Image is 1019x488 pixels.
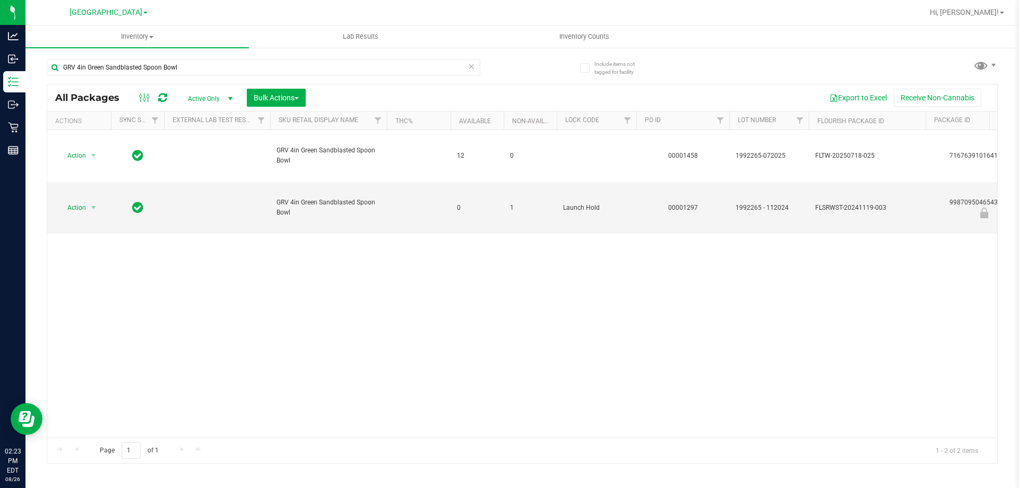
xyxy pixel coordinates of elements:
span: GRV 4in Green Sandblasted Spoon Bowl [277,198,381,218]
a: Package ID [934,116,970,124]
div: Actions [55,117,107,125]
span: Include items not tagged for facility [594,60,647,76]
a: Lab Results [249,25,472,48]
a: 00001458 [668,152,698,159]
span: 1 [510,203,550,213]
span: Hi, [PERSON_NAME]! [930,8,999,16]
a: Filter [146,112,164,130]
span: Action [58,148,87,163]
a: Inventory [25,25,249,48]
button: Bulk Actions [247,89,306,107]
inline-svg: Analytics [8,31,19,41]
a: Filter [619,112,636,130]
a: THC% [395,117,413,125]
span: Inventory [25,32,249,41]
span: Lab Results [329,32,393,41]
inline-svg: Reports [8,145,19,156]
span: GRV 4in Green Sandblasted Spoon Bowl [277,145,381,166]
span: FLSRWST-20241119-003 [815,203,919,213]
inline-svg: Inbound [8,54,19,64]
a: Filter [253,112,270,130]
span: Clear [468,59,475,73]
span: select [87,200,100,215]
iframe: Resource center [11,403,42,435]
span: select [87,148,100,163]
span: 0 [510,151,550,161]
input: 1 [122,442,141,459]
inline-svg: Outbound [8,99,19,110]
span: All Packages [55,92,130,104]
a: Sync Status [119,116,160,124]
span: 1 - 2 of 2 items [927,442,987,458]
span: Page of 1 [91,442,167,459]
a: 00001297 [668,204,698,211]
a: Inventory Counts [472,25,696,48]
span: Launch Hold [563,203,630,213]
a: PO ID [645,116,661,124]
input: Search Package ID, Item Name, SKU, Lot or Part Number... [47,59,480,75]
button: Export to Excel [823,89,894,107]
a: Sku Retail Display Name [279,116,358,124]
a: Non-Available [512,117,559,125]
inline-svg: Inventory [8,76,19,87]
span: FLTW-20250718-025 [815,151,919,161]
span: In Sync [132,148,143,163]
p: 08/26 [5,475,21,483]
span: 0 [457,203,497,213]
a: Flourish Package ID [817,117,884,125]
span: 1992265-072025 [736,151,802,161]
p: 02:23 PM EDT [5,447,21,475]
a: Filter [369,112,387,130]
a: Available [459,117,491,125]
button: Receive Non-Cannabis [894,89,981,107]
span: Action [58,200,87,215]
span: 12 [457,151,497,161]
span: 1992265 - 112024 [736,203,802,213]
a: Filter [791,112,809,130]
a: Lock Code [565,116,599,124]
inline-svg: Retail [8,122,19,133]
a: Lot Number [738,116,776,124]
a: Filter [712,112,729,130]
span: Inventory Counts [545,32,624,41]
a: External Lab Test Result [172,116,256,124]
span: In Sync [132,200,143,215]
span: [GEOGRAPHIC_DATA] [70,8,142,17]
span: Bulk Actions [254,93,299,102]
